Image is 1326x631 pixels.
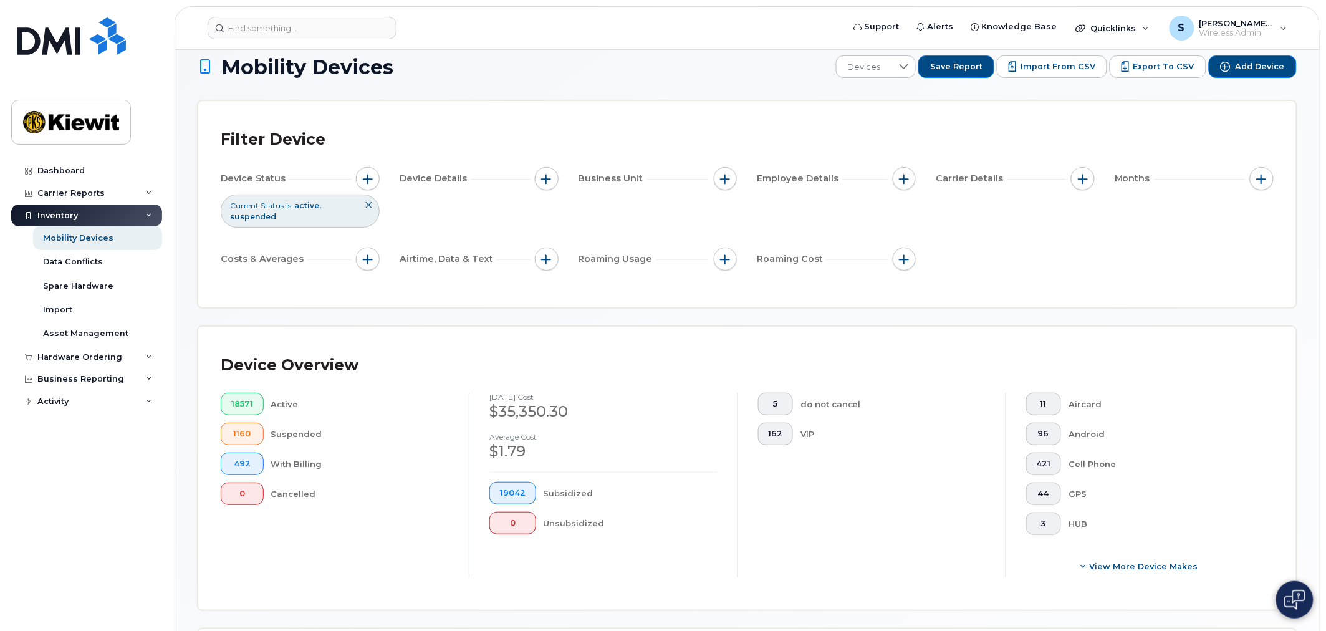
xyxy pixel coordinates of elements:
[1209,55,1297,78] button: Add Device
[757,172,842,185] span: Employee Details
[768,399,782,409] span: 5
[800,393,986,415] div: do not cancel
[489,441,717,462] div: $1.79
[221,483,264,505] button: 0
[1069,393,1254,415] div: Aircard
[271,423,449,445] div: Suspended
[544,512,718,534] div: Unsubsidized
[757,253,827,266] span: Roaming Cost
[1026,513,1062,535] button: 3
[1069,423,1254,445] div: Android
[1026,483,1062,505] button: 44
[758,423,794,445] button: 162
[800,423,986,445] div: VIP
[221,123,325,156] div: Filter Device
[221,253,307,266] span: Costs & Averages
[221,453,264,475] button: 492
[579,253,656,266] span: Roaming Usage
[837,56,892,79] span: Devices
[579,172,647,185] span: Business Unit
[208,17,396,39] input: Find something...
[1037,399,1051,409] span: 11
[1067,16,1158,41] div: Quicklinks
[221,349,358,382] div: Device Overview
[271,393,449,415] div: Active
[230,212,276,221] span: suspended
[936,172,1007,185] span: Carrier Details
[1199,28,1274,38] span: Wireless Admin
[271,453,449,475] div: With Billing
[489,512,536,534] button: 0
[758,393,794,415] button: 5
[1236,61,1285,72] span: Add Device
[1110,55,1206,78] button: Export to CSV
[918,55,994,78] button: Save Report
[1069,453,1254,475] div: Cell Phone
[1021,61,1095,72] span: Import from CSV
[1090,561,1198,572] span: View More Device Makes
[500,518,526,528] span: 0
[221,56,393,78] span: Mobility Devices
[1037,429,1051,439] span: 96
[400,172,471,185] span: Device Details
[1037,459,1051,469] span: 421
[930,61,982,72] span: Save Report
[1037,519,1051,529] span: 3
[1284,590,1305,610] img: Open chat
[997,55,1107,78] button: Import from CSV
[1026,555,1254,577] button: View More Device Makes
[230,200,284,211] span: Current Status
[1026,453,1062,475] button: 421
[1026,393,1062,415] button: 11
[500,488,526,498] span: 19042
[231,459,253,469] span: 492
[221,423,264,445] button: 1160
[1037,489,1051,499] span: 44
[489,433,717,441] h4: Average cost
[294,201,321,210] span: active
[231,399,253,409] span: 18571
[286,200,291,211] span: is
[1069,513,1254,535] div: HUB
[544,482,718,504] div: Subsidized
[1115,172,1154,185] span: Months
[271,483,449,505] div: Cancelled
[221,393,264,415] button: 18571
[1161,16,1296,41] div: Santiago.Alonso
[231,489,253,499] span: 0
[1133,61,1194,72] span: Export to CSV
[489,482,536,504] button: 19042
[1069,483,1254,505] div: GPS
[489,393,717,401] h4: [DATE] cost
[1178,21,1185,36] span: S
[768,429,782,439] span: 162
[489,401,717,422] div: $35,350.30
[400,253,497,266] span: Airtime, Data & Text
[231,429,253,439] span: 1160
[1026,423,1062,445] button: 96
[221,172,289,185] span: Device Status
